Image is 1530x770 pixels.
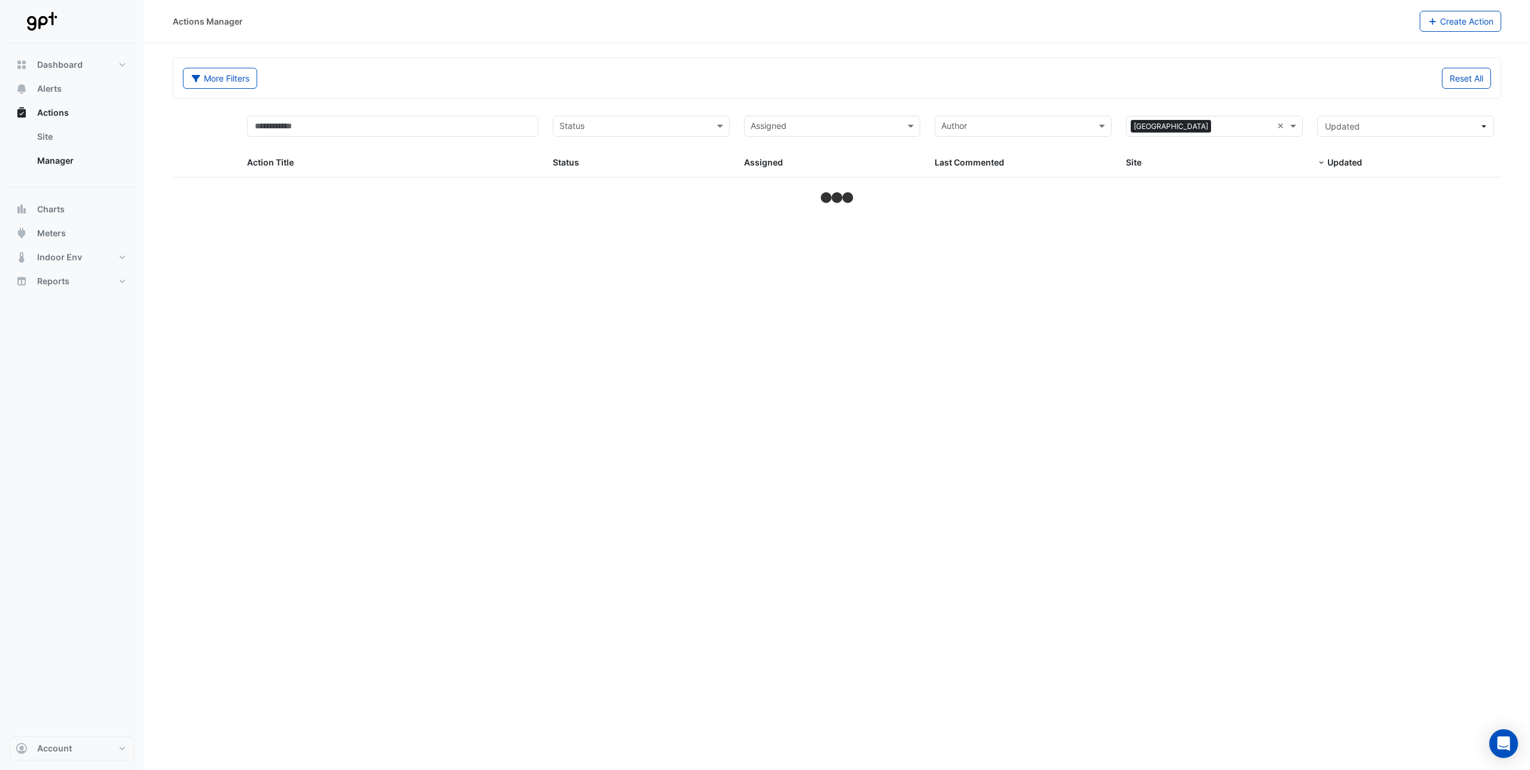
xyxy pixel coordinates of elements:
span: Assigned [744,157,783,167]
button: Reset All [1442,68,1491,89]
button: Indoor Env [10,245,134,269]
span: Indoor Env [37,251,82,263]
button: Actions [10,101,134,125]
img: Company Logo [14,10,68,34]
span: [GEOGRAPHIC_DATA] [1131,120,1211,133]
app-icon: Actions [16,107,28,119]
button: Meters [10,221,134,245]
div: Open Intercom Messenger [1489,729,1518,758]
button: More Filters [183,68,257,89]
span: Site [1126,157,1142,167]
span: Updated [1325,121,1360,131]
button: Account [10,736,134,760]
span: Clear [1277,119,1287,133]
a: Manager [28,149,134,173]
div: Actions Manager [173,15,243,28]
button: Charts [10,197,134,221]
a: Site [28,125,134,149]
button: Alerts [10,77,134,101]
span: Reports [37,275,70,287]
span: Actions [37,107,69,119]
button: Create Action [1420,11,1502,32]
button: Dashboard [10,53,134,77]
span: Status [553,157,579,167]
app-icon: Meters [16,227,28,239]
span: Meters [37,227,66,239]
span: Last Commented [935,157,1004,167]
app-icon: Charts [16,203,28,215]
app-icon: Alerts [16,83,28,95]
span: Charts [37,203,65,215]
button: Updated [1317,116,1494,137]
app-icon: Reports [16,275,28,287]
div: Actions [10,125,134,178]
button: Reports [10,269,134,293]
app-icon: Dashboard [16,59,28,71]
app-icon: Indoor Env [16,251,28,263]
span: Dashboard [37,59,83,71]
span: Alerts [37,83,62,95]
span: Account [37,742,72,754]
span: Updated [1327,157,1362,167]
span: Action Title [247,157,294,167]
